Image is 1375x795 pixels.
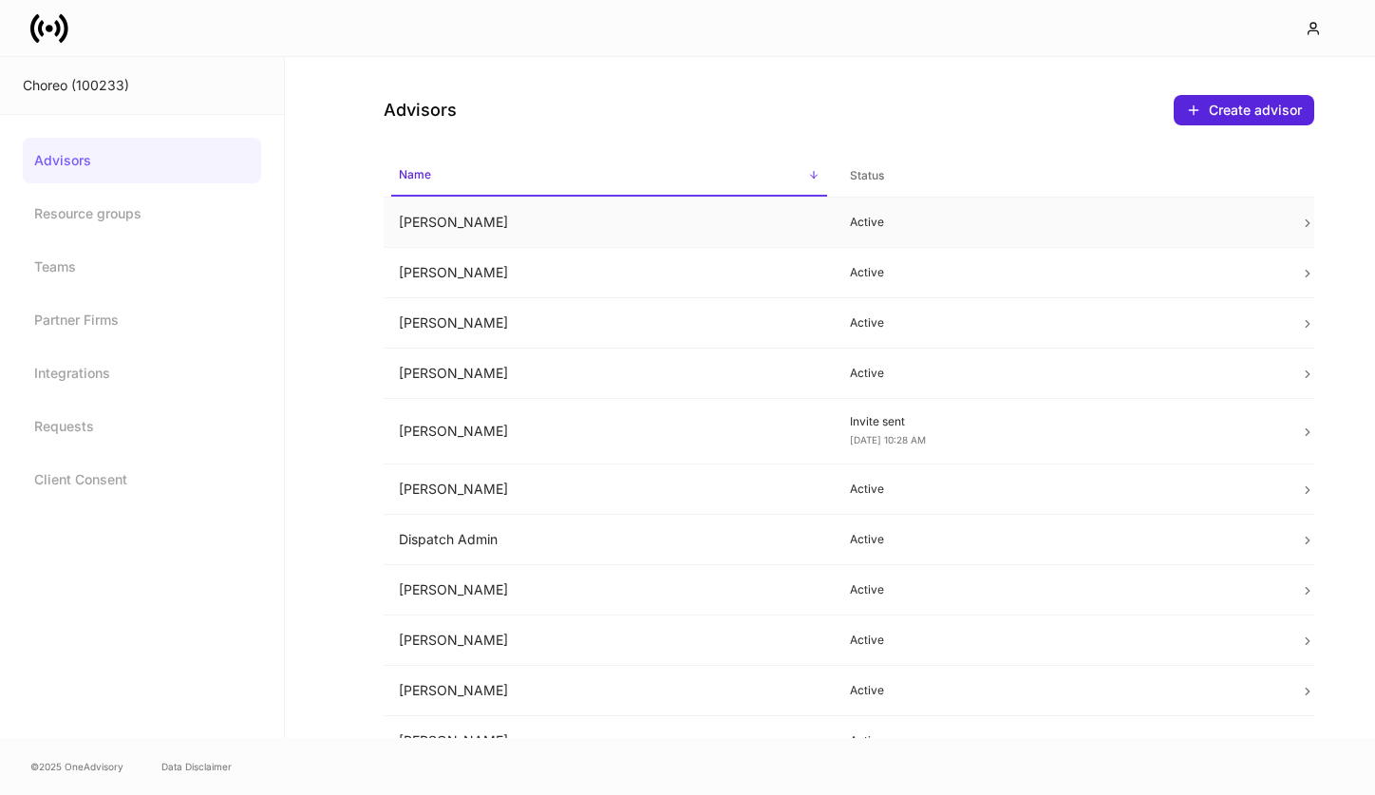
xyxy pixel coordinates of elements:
[384,399,835,464] td: [PERSON_NAME]
[384,248,835,298] td: [PERSON_NAME]
[850,633,1271,648] p: Active
[850,582,1271,597] p: Active
[384,515,835,565] td: Dispatch Admin
[850,434,926,445] span: [DATE] 10:28 AM
[1174,95,1314,125] button: Create advisor
[384,716,835,767] td: [PERSON_NAME]
[850,315,1271,331] p: Active
[384,349,835,399] td: [PERSON_NAME]
[23,457,261,502] a: Client Consent
[384,666,835,716] td: [PERSON_NAME]
[850,733,1271,748] p: Active
[850,482,1271,497] p: Active
[850,265,1271,280] p: Active
[23,350,261,396] a: Integrations
[399,165,431,183] h6: Name
[23,404,261,449] a: Requests
[384,565,835,615] td: [PERSON_NAME]
[1209,101,1302,120] div: Create advisor
[850,166,884,184] h6: Status
[23,244,261,290] a: Teams
[850,366,1271,381] p: Active
[23,191,261,237] a: Resource groups
[23,76,261,95] div: Choreo (100233)
[30,759,123,774] span: © 2025 OneAdvisory
[384,615,835,666] td: [PERSON_NAME]
[23,138,261,183] a: Advisors
[391,156,827,197] span: Name
[850,532,1271,547] p: Active
[384,464,835,515] td: [PERSON_NAME]
[384,298,835,349] td: [PERSON_NAME]
[384,99,457,122] h4: Advisors
[23,297,261,343] a: Partner Firms
[850,683,1271,698] p: Active
[850,414,1271,429] p: Invite sent
[161,759,232,774] a: Data Disclaimer
[384,198,835,248] td: [PERSON_NAME]
[842,157,1278,196] span: Status
[850,215,1271,230] p: Active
